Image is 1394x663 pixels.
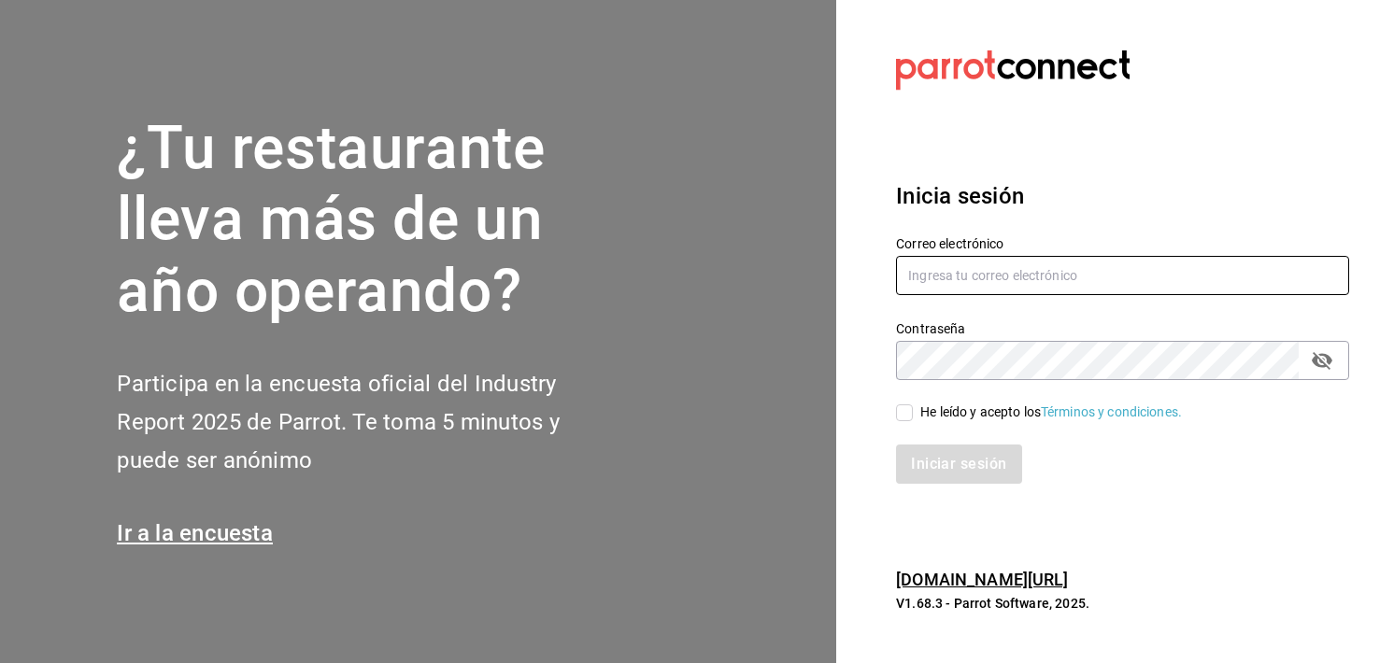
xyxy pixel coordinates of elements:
[1306,345,1338,376] button: passwordField
[117,520,273,546] a: Ir a la encuesta
[896,321,1349,334] label: Contraseña
[117,365,621,479] h2: Participa en la encuesta oficial del Industry Report 2025 de Parrot. Te toma 5 minutos y puede se...
[896,570,1068,589] a: [DOMAIN_NAME][URL]
[896,179,1349,213] h3: Inicia sesión
[896,594,1349,613] p: V1.68.3 - Parrot Software, 2025.
[896,256,1349,295] input: Ingresa tu correo electrónico
[896,236,1349,249] label: Correo electrónico
[920,402,1182,422] div: He leído y acepto los
[117,113,621,328] h1: ¿Tu restaurante lleva más de un año operando?
[1041,404,1182,419] a: Términos y condiciones.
